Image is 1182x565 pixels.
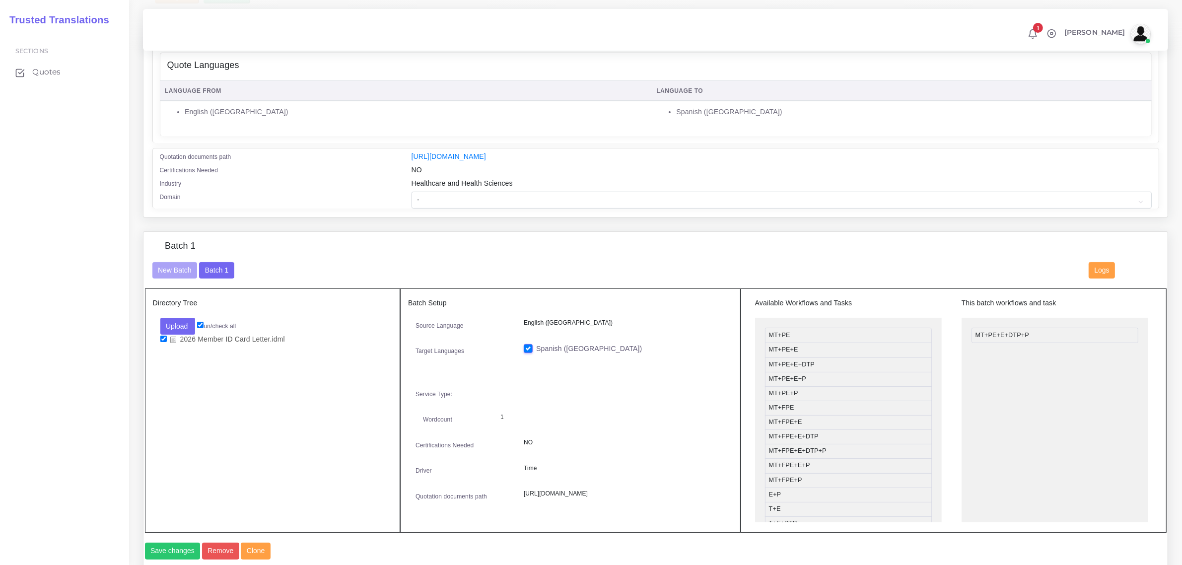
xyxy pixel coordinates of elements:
[241,543,272,560] a: Clone
[145,543,201,560] button: Save changes
[765,473,932,488] li: MT+FPE+P
[160,152,231,161] label: Quotation documents path
[423,415,452,424] label: Wordcount
[404,178,1159,192] div: Healthcare and Health Sciences
[7,62,122,82] a: Quotes
[416,466,432,475] label: Driver
[152,266,198,274] a: New Batch
[765,444,932,459] li: MT+FPE+E+DTP+P
[765,328,932,343] li: MT+PE
[416,492,487,501] label: Quotation documents path
[202,543,241,560] a: Remove
[765,401,932,416] li: MT+FPE
[412,152,486,160] a: [URL][DOMAIN_NAME]
[651,81,1152,101] th: Language To
[197,322,204,328] input: un/check all
[167,335,288,344] a: 2026 Member ID Card Letter.idml
[185,107,646,117] li: English ([GEOGRAPHIC_DATA])
[524,437,725,448] p: NO
[765,458,932,473] li: MT+FPE+E+P
[1059,24,1154,44] a: [PERSON_NAME]avatar
[765,429,932,444] li: MT+FPE+E+DTP
[1089,262,1115,279] button: Logs
[404,165,1159,178] div: NO
[765,357,932,372] li: MT+PE+E+DTP
[160,193,181,202] label: Domain
[1095,266,1110,274] span: Logs
[765,516,932,531] li: T+E+DTP
[524,318,725,328] p: English ([GEOGRAPHIC_DATA])
[416,347,464,355] label: Target Languages
[1064,29,1125,36] span: [PERSON_NAME]
[160,166,218,175] label: Certifications Needed
[167,60,239,71] h4: Quote Languages
[1131,24,1151,44] img: avatar
[416,441,474,450] label: Certifications Needed
[765,502,932,517] li: T+E
[241,543,271,560] button: Clone
[202,543,239,560] button: Remove
[416,390,452,399] label: Service Type:
[153,299,393,307] h5: Directory Tree
[2,12,109,28] a: Trusted Translations
[962,299,1148,307] h5: This batch workflows and task
[199,266,234,274] a: Batch 1
[408,299,733,307] h5: Batch Setup
[160,179,182,188] label: Industry
[676,107,1146,117] li: Spanish ([GEOGRAPHIC_DATA])
[32,67,61,77] span: Quotes
[500,412,718,423] p: 1
[160,318,196,335] button: Upload
[2,14,109,26] h2: Trusted Translations
[765,415,932,430] li: MT+FPE+E
[755,299,942,307] h5: Available Workflows and Tasks
[765,488,932,502] li: E+P
[1024,28,1042,39] a: 1
[765,386,932,401] li: MT+PE+P
[416,321,464,330] label: Source Language
[765,343,932,357] li: MT+PE+E
[197,322,236,331] label: un/check all
[972,328,1138,343] li: MT+PE+E+DTP+P
[524,463,725,474] p: Time
[536,344,642,354] label: Spanish ([GEOGRAPHIC_DATA])
[15,47,48,55] span: Sections
[765,372,932,387] li: MT+PE+E+P
[152,262,198,279] button: New Batch
[1033,23,1043,33] span: 1
[524,489,725,499] p: [URL][DOMAIN_NAME]
[165,241,196,252] h4: Batch 1
[199,262,234,279] button: Batch 1
[160,81,651,101] th: Language From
